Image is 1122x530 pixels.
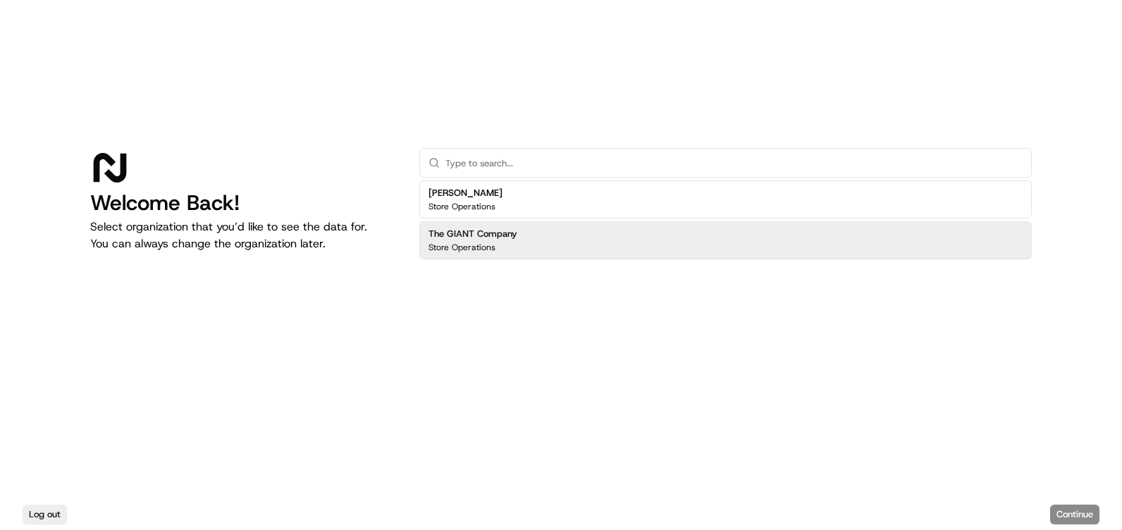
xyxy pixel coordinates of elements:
[90,190,397,216] h1: Welcome Back!
[23,505,67,524] button: Log out
[419,178,1032,262] div: Suggestions
[445,149,1023,177] input: Type to search...
[429,201,495,212] p: Store Operations
[90,218,397,252] p: Select organization that you’d like to see the data for. You can always change the organization l...
[429,187,503,199] h2: [PERSON_NAME]
[429,228,517,240] h2: The GIANT Company
[429,242,495,253] p: Store Operations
